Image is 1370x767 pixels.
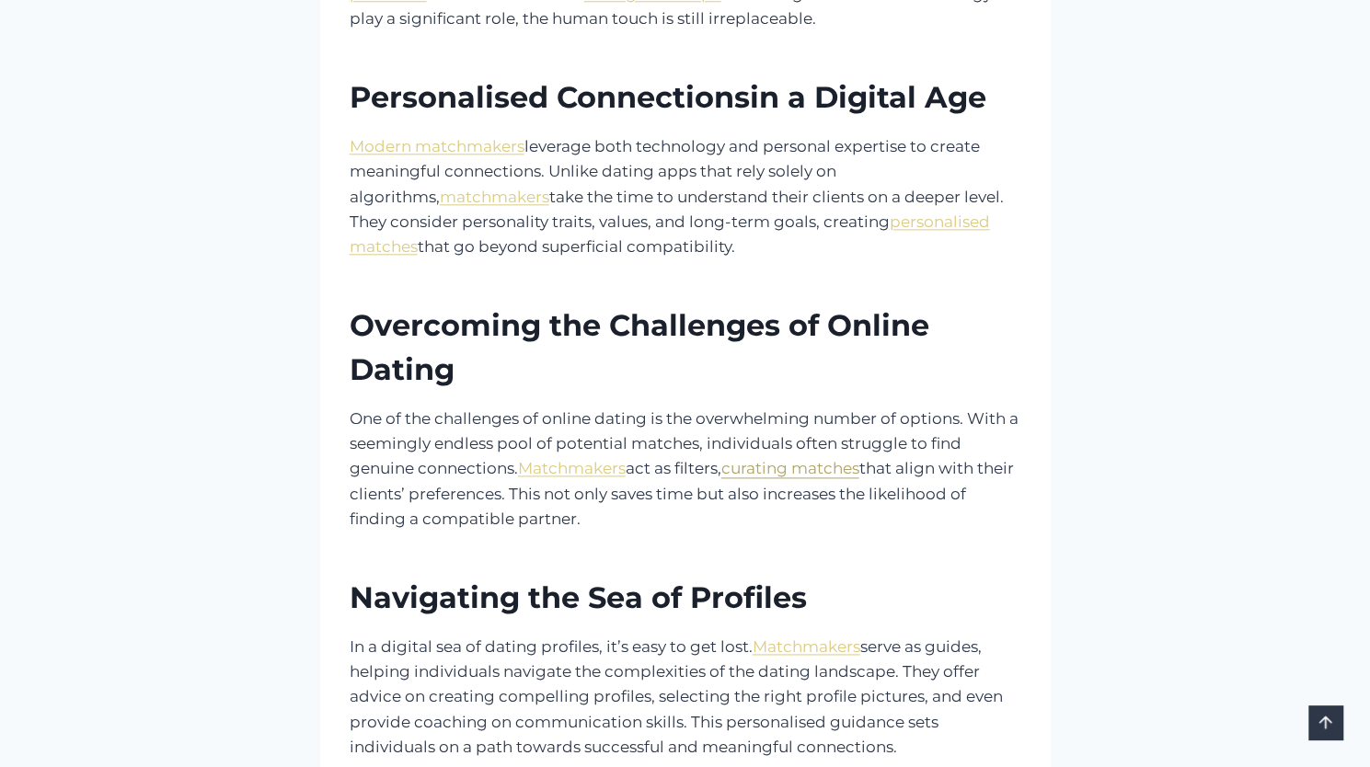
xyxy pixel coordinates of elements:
a: Scroll to top [1308,705,1342,739]
h1: Navigating the Sea of Profiles [350,576,1021,620]
h1: in a Digital Age [350,75,1021,120]
a: Personalised Connections [350,79,750,115]
a: Matchmakers [518,459,626,477]
a: matchmakers [440,188,549,206]
a: curating matches [721,459,859,477]
a: personalised matches [350,212,990,256]
a: Modern matchmakers [350,137,524,155]
a: Matchmakers [753,637,860,656]
p: One of the challenges of online dating is the overwhelming number of options. With a seemingly en... [350,406,1021,532]
p: In a digital sea of dating profiles, it’s easy to get lost. serve as guides, helping individuals ... [350,635,1021,760]
h1: Overcoming the Challenges of Online Dating [350,303,1021,392]
p: leverage both technology and personal expertise to create meaningful connections. Unlike dating a... [350,134,1021,259]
